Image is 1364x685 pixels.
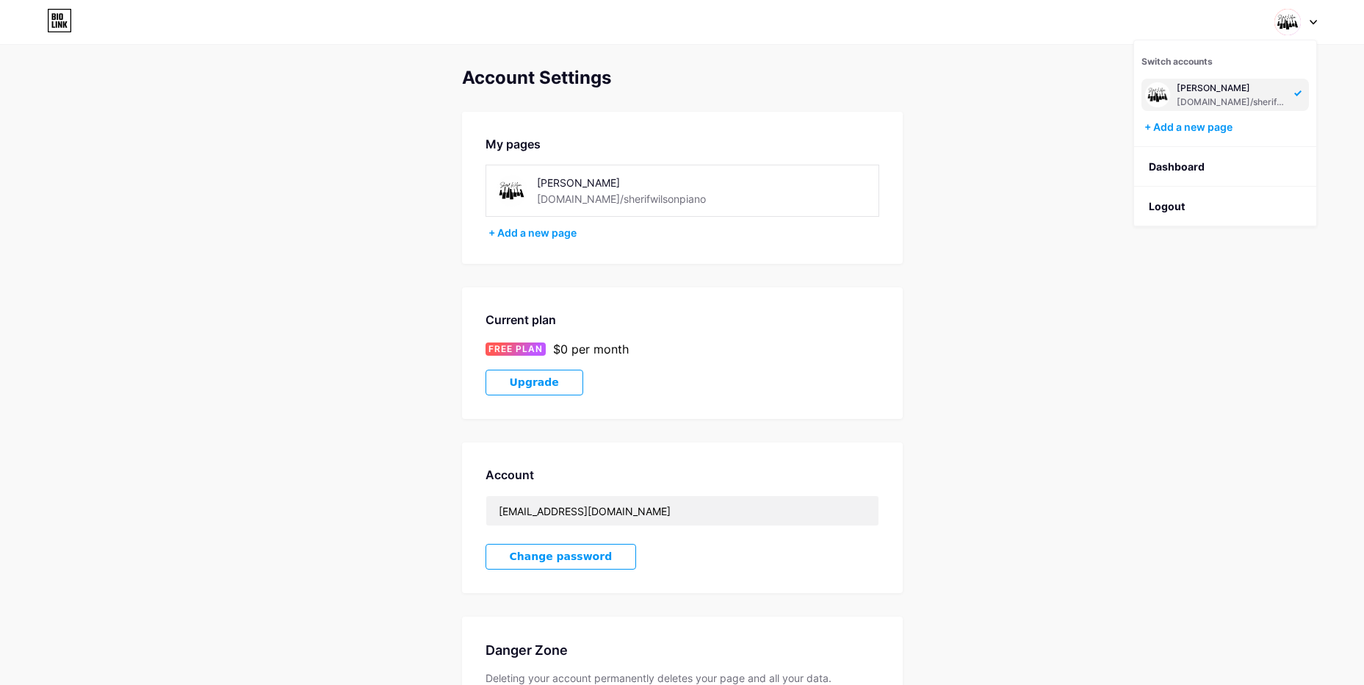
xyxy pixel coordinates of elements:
img: sherifwilsonpiano [1144,82,1171,108]
div: [PERSON_NAME] [537,175,745,190]
span: Switch accounts [1141,56,1213,67]
div: Danger Zone [486,640,879,660]
div: Account [486,466,879,484]
div: + Add a new page [1144,120,1309,135]
div: My pages [486,135,879,153]
div: [DOMAIN_NAME]/sherifwilsonpiano [1177,96,1290,108]
img: sherifwilsonpiano [1274,8,1302,36]
div: [PERSON_NAME] [1177,82,1290,94]
li: Logout [1134,187,1316,226]
div: + Add a new page [488,226,879,240]
input: Email [486,496,878,526]
a: Dashboard [1134,147,1316,187]
div: Account Settings [462,68,903,88]
div: Current plan [486,311,879,329]
span: FREE PLAN [488,342,543,356]
button: Change password [486,544,637,570]
div: Deleting your account permanently deletes your page and all your data. [486,672,879,684]
button: Upgrade [486,370,583,395]
img: sherifwilsonpiano [495,174,528,207]
div: $0 per month [553,340,629,358]
span: Change password [510,550,613,563]
div: [DOMAIN_NAME]/sherifwilsonpiano [537,191,706,207]
span: Upgrade [510,376,559,389]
